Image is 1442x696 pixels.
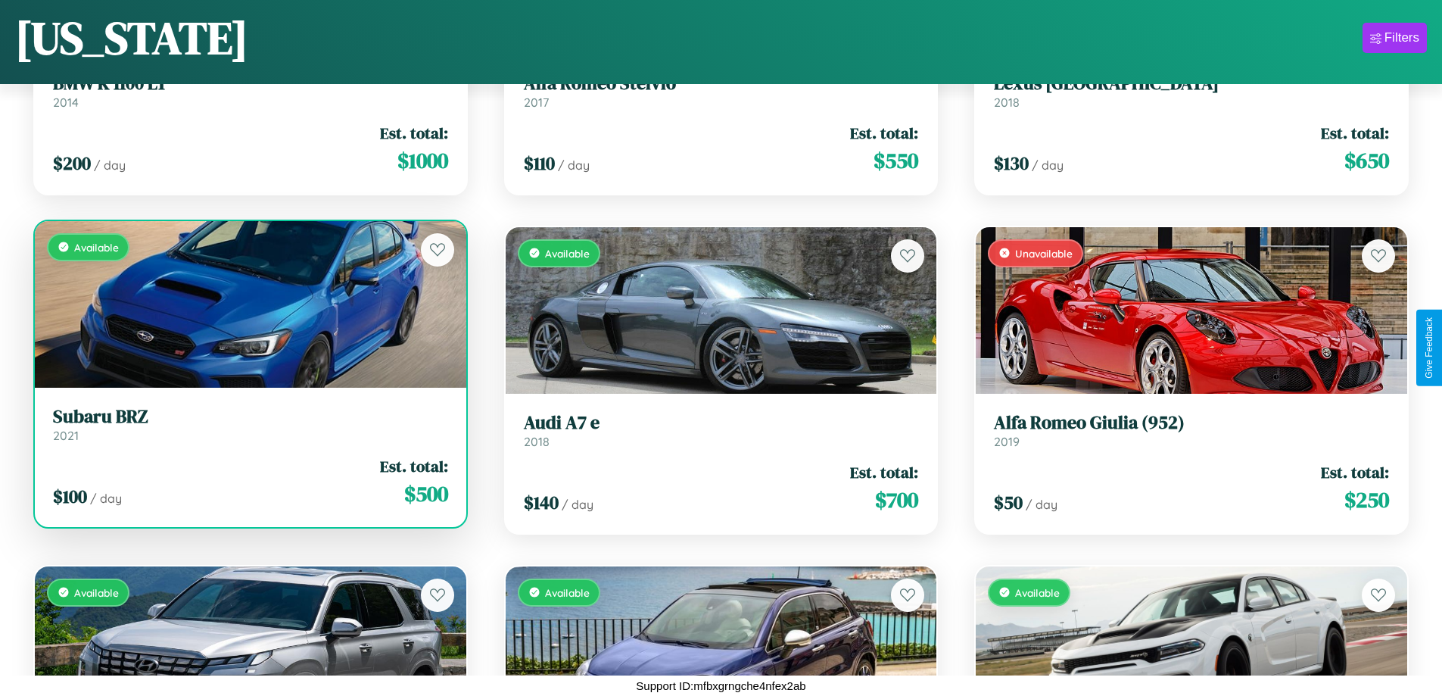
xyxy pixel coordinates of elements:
[1363,23,1427,53] button: Filters
[994,490,1023,515] span: $ 50
[74,241,119,254] span: Available
[524,412,919,449] a: Audi A7 e2018
[874,145,918,176] span: $ 550
[524,151,555,176] span: $ 110
[1321,461,1389,483] span: Est. total:
[558,158,590,173] span: / day
[524,434,550,449] span: 2018
[1015,586,1060,599] span: Available
[53,406,448,428] h3: Subaru BRZ
[1344,145,1389,176] span: $ 650
[1026,497,1057,512] span: / day
[875,485,918,515] span: $ 700
[524,490,559,515] span: $ 140
[1424,317,1434,379] div: Give Feedback
[90,491,122,506] span: / day
[994,73,1389,95] h3: Lexus [GEOGRAPHIC_DATA]
[850,461,918,483] span: Est. total:
[74,586,119,599] span: Available
[1344,485,1389,515] span: $ 250
[1384,30,1419,45] div: Filters
[53,73,448,110] a: BMW K 1100 LT2014
[397,145,448,176] span: $ 1000
[524,73,919,95] h3: Alfa Romeo Stelvio
[524,73,919,110] a: Alfa Romeo Stelvio2017
[53,406,448,443] a: Subaru BRZ2021
[994,434,1020,449] span: 2019
[524,95,549,110] span: 2017
[545,586,590,599] span: Available
[994,151,1029,176] span: $ 130
[562,497,593,512] span: / day
[15,7,248,69] h1: [US_STATE]
[545,247,590,260] span: Available
[53,73,448,95] h3: BMW K 1100 LT
[994,412,1389,434] h3: Alfa Romeo Giulia (952)
[53,484,87,509] span: $ 100
[850,122,918,144] span: Est. total:
[380,455,448,477] span: Est. total:
[53,95,79,110] span: 2014
[380,122,448,144] span: Est. total:
[994,412,1389,449] a: Alfa Romeo Giulia (952)2019
[636,676,805,696] p: Support ID: mfbxgrngche4nfex2ab
[524,412,919,434] h3: Audi A7 e
[53,151,91,176] span: $ 200
[994,73,1389,110] a: Lexus [GEOGRAPHIC_DATA]2018
[404,479,448,509] span: $ 500
[1032,158,1064,173] span: / day
[94,158,126,173] span: / day
[994,95,1020,110] span: 2018
[1015,247,1073,260] span: Unavailable
[53,428,79,443] span: 2021
[1321,122,1389,144] span: Est. total:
